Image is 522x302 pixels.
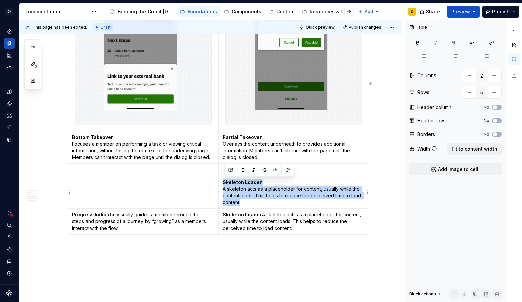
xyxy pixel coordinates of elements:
a: Foundations [177,6,220,17]
span: Draft [101,24,111,30]
p: Visually guides a member through the steps and progress of a journey by “growing” as a members in... [72,211,215,232]
a: Code automation [4,62,15,73]
button: Search ⌘K [4,220,15,231]
span: Add [365,9,373,14]
button: Share [416,6,444,18]
strong: Progress Indicator [72,212,116,217]
div: S [411,9,413,14]
a: Data sources [4,135,15,145]
a: Assets [4,110,15,121]
button: Publish changes [340,22,384,32]
span: This page has been edited. [33,24,87,30]
div: CK [5,8,13,16]
a: Home [4,26,15,37]
button: Preview [447,6,480,18]
div: Content [276,8,295,15]
span: Share [426,8,440,15]
p: Overlays the content underneath to provides additional information. Members can’t interact with t... [223,134,365,161]
button: Fit to content width [447,143,502,155]
span: Quick preview [306,24,335,30]
span: Publish [492,8,510,15]
strong: Skeleton Loader [223,179,262,185]
a: Content [266,6,298,17]
div: Header column [417,104,451,111]
p: Focuses a member on performing a task or viewing critical information, without losing the context... [72,134,215,161]
div: Header row [417,117,444,124]
div: Bringing the Credit [DATE] brand to life across products [118,8,173,15]
a: Storybook stories [4,122,15,133]
div: Columns [417,72,436,79]
a: Invite team [4,232,15,243]
a: Components [4,98,15,109]
a: Design tokens [4,86,15,97]
span: Preview [451,8,470,15]
div: Block actions [409,289,442,299]
div: Components [232,8,262,15]
a: Analytics [4,50,15,61]
span: Add image to cell [438,166,478,173]
span: 2 [33,64,38,69]
div: Borders [417,131,435,138]
a: Components [221,6,264,17]
label: No [484,105,489,110]
a: Resources & tools [299,6,355,17]
button: Add [356,7,382,16]
button: CK [1,4,17,19]
button: Publish [482,6,519,18]
label: No [484,132,489,137]
span: Publish changes [349,24,381,30]
div: Foundations [188,8,217,15]
strong: Partial Takeover [223,134,262,140]
a: Documentation [4,38,15,49]
div: Block actions [409,291,436,297]
div: Resources & tools [310,8,352,15]
p: A skeleton acts as a placeholder for content, usually while the content loads. This helps to redu... [223,211,365,232]
div: Width [417,146,430,152]
strong: Bottom Takeover [72,134,113,140]
p: A skeleton acts as a placeholder for content, usually while the content loads. This helps to redu... [223,179,365,206]
label: No [484,118,489,123]
div: Rows [417,89,429,96]
svg: Supernova Logo [6,290,13,297]
a: Bringing the Credit [DATE] brand to life across products [107,6,176,17]
div: Documentation [24,8,88,15]
button: Contact support [4,256,15,267]
button: Add image to cell [409,163,502,175]
a: Settings [4,244,15,255]
button: Notifications [4,208,15,218]
button: Quick preview [297,22,338,32]
strong: Skeleton Loader [223,212,262,217]
div: Page tree [107,5,355,18]
span: Fit to content width [452,146,497,152]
